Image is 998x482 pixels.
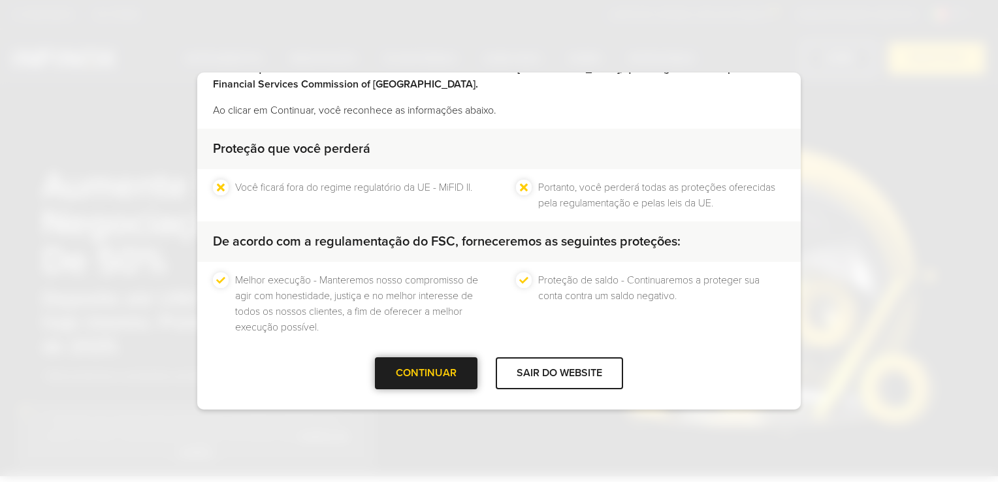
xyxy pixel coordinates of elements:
li: Proteção de saldo - Continuaremos a proteger sua conta contra um saldo negativo. [538,272,785,335]
strong: De acordo com a regulamentação do FSC, forneceremos as seguintes proteções: [213,234,681,249]
div: SAIR DO WEBSITE [496,357,623,389]
strong: Observe que você está acessando o site da INFINOX Limited em [GEOGRAPHIC_DATA], que é regulamenta... [213,62,748,91]
li: Você ficará fora do regime regulatório da UE - MiFID II. [235,180,472,211]
li: Portanto, você perderá todas as proteções oferecidas pela regulamentação e pelas leis da UE. [538,180,785,211]
strong: Proteção que você perderá [213,141,370,157]
p: Ao clicar em Continuar, você reconhece as informações abaixo. [213,103,785,118]
li: Melhor execução - Manteremos nosso compromisso de agir com honestidade, justiça e no melhor inter... [235,272,482,335]
div: CONTINUAR [375,357,477,389]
